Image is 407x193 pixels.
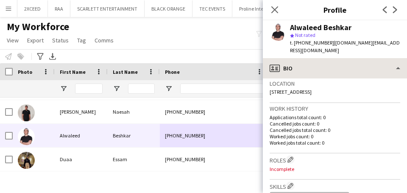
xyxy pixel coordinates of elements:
span: Last Name [113,69,138,75]
span: My Workforce [7,20,69,33]
p: Worked jobs total count: 0 [270,140,400,146]
span: Status [52,36,69,44]
img: Duaa Essam [18,152,35,169]
span: Comms [95,36,114,44]
p: Incomplete [270,166,400,172]
button: 2XCEED [17,0,48,17]
div: [PERSON_NAME] [55,100,108,123]
a: Tag [74,35,89,46]
app-action-btn: Advanced filters [35,51,45,62]
h3: Roles [270,155,400,164]
div: Naesah [108,100,160,123]
button: Open Filter Menu [113,85,120,92]
h3: Work history [270,105,400,112]
span: View [7,36,19,44]
button: SCARLETT ENTERTAINMENT [70,0,145,17]
h3: Skills [270,182,400,190]
img: Alwaleed Beshkar [18,128,35,145]
button: BLACK ORANGE [145,0,192,17]
span: Export [27,36,44,44]
p: Worked jobs count: 0 [270,133,400,140]
p: Cancelled jobs count: 0 [270,120,400,127]
div: Alwaleed [55,124,108,147]
span: | [DOMAIN_NAME][EMAIL_ADDRESS][DOMAIN_NAME] [290,39,400,53]
span: Phone [165,69,180,75]
input: Last Name Filter Input [128,84,155,94]
img: Ahmad Naesah [18,104,35,121]
div: Bio [263,58,407,78]
p: Applications total count: 0 [270,114,400,120]
div: Alwaleed Beshkar [290,24,351,31]
button: Proline Interntational [232,0,293,17]
p: Cancelled jobs total count: 0 [270,127,400,133]
button: Open Filter Menu [165,85,173,92]
span: Photo [18,69,32,75]
div: [PHONE_NUMBER] [160,124,268,147]
a: Export [24,35,47,46]
div: Duaa [55,148,108,171]
input: First Name Filter Input [75,84,103,94]
div: [PHONE_NUMBER] [160,100,268,123]
span: t. [PHONE_NUMBER] [290,39,334,46]
h3: Profile [263,4,407,15]
app-action-btn: Export XLSX [47,51,58,62]
a: Comms [91,35,117,46]
h3: Location [270,80,400,87]
div: [PHONE_NUMBER] [160,148,268,171]
span: Not rated [295,32,315,38]
input: Phone Filter Input [180,84,263,94]
button: Open Filter Menu [60,85,67,92]
button: TEC EVENTS [192,0,232,17]
a: View [3,35,22,46]
button: RAA [48,0,70,17]
a: Status [49,35,72,46]
span: [STREET_ADDRESS] [270,89,312,95]
div: Beshkar [108,124,160,147]
span: Tag [77,36,86,44]
span: First Name [60,69,86,75]
div: Essam [108,148,160,171]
